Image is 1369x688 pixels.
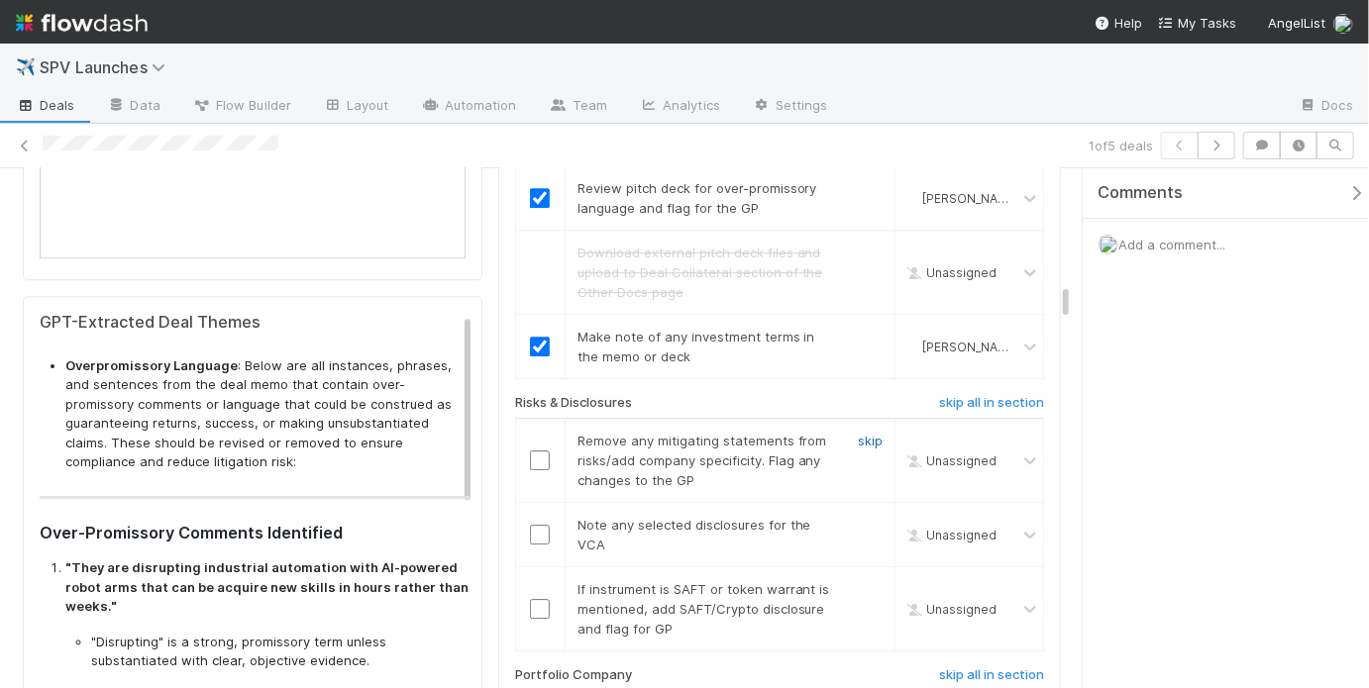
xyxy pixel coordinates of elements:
[902,602,997,617] span: Unassigned
[176,91,307,123] a: Flow Builder
[578,329,815,364] span: Make note of any investment terms in the memo or deck
[40,57,175,77] span: SPV Launches
[922,339,1019,353] span: [PERSON_NAME]
[939,395,1044,411] h6: skip all in section
[91,633,470,671] li: "Disrupting" is a strong, promissory term unless substantiated with clear, objective evidence.
[736,91,844,123] a: Settings
[40,313,470,333] h5: GPT-Extracted Deal Themes
[533,91,623,123] a: Team
[903,339,919,354] img: avatar_768cd48b-9260-4103-b3ef-328172ae0546.png
[16,6,148,40] img: logo-inverted-e16ddd16eac7371096b0.svg
[1089,136,1153,155] span: 1 of 5 deals
[192,95,291,115] span: Flow Builder
[922,190,1019,205] span: [PERSON_NAME]
[1333,14,1353,34] img: avatar_768cd48b-9260-4103-b3ef-328172ae0546.png
[1158,13,1236,33] a: My Tasks
[40,523,470,542] h3: Over-Promissory Comments Identified
[16,58,36,75] span: ✈️
[578,517,811,552] span: Note any selected disclosures for the VCA
[1268,15,1325,31] span: AngelList
[578,180,817,216] span: Review pitch deck for over-promissory language and flag for the GP
[1095,13,1142,33] div: Help
[16,95,75,115] span: Deals
[307,91,405,123] a: Layout
[65,357,238,373] strong: Overpromissory Language
[623,91,736,123] a: Analytics
[903,190,919,206] img: avatar_768cd48b-9260-4103-b3ef-328172ae0546.png
[902,528,997,542] span: Unassigned
[91,91,176,123] a: Data
[515,395,632,411] h6: Risks & Disclosures
[578,433,827,488] span: Remove any mitigating statements from risks/add company specificity. Flag any changes to the GP
[1099,235,1118,254] img: avatar_768cd48b-9260-4103-b3ef-328172ae0546.png
[939,667,1044,683] h6: skip all in section
[578,245,823,300] span: Download external pitch deck files and upload to Deal Collateral section of the Other Docs page
[515,667,632,683] h6: Portfolio Company
[65,356,470,472] li: : Below are all instances, phrases, and sentences from the deal memo that contain over-promissory...
[939,395,1044,419] a: skip all in section
[1158,15,1236,31] span: My Tasks
[1283,91,1369,123] a: Docs
[1118,237,1225,252] span: Add a comment...
[65,559,469,614] strong: "They are disrupting industrial automation with AI-powered robot arms that can be acquire new ski...
[902,453,997,468] span: Unassigned
[902,264,997,279] span: Unassigned
[1098,183,1183,203] span: Comments
[578,581,830,637] span: If instrument is SAFT or token warrant is mentioned, add SAFT/Crypto disclosure and flag for GP
[405,91,533,123] a: Automation
[858,433,883,448] a: skip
